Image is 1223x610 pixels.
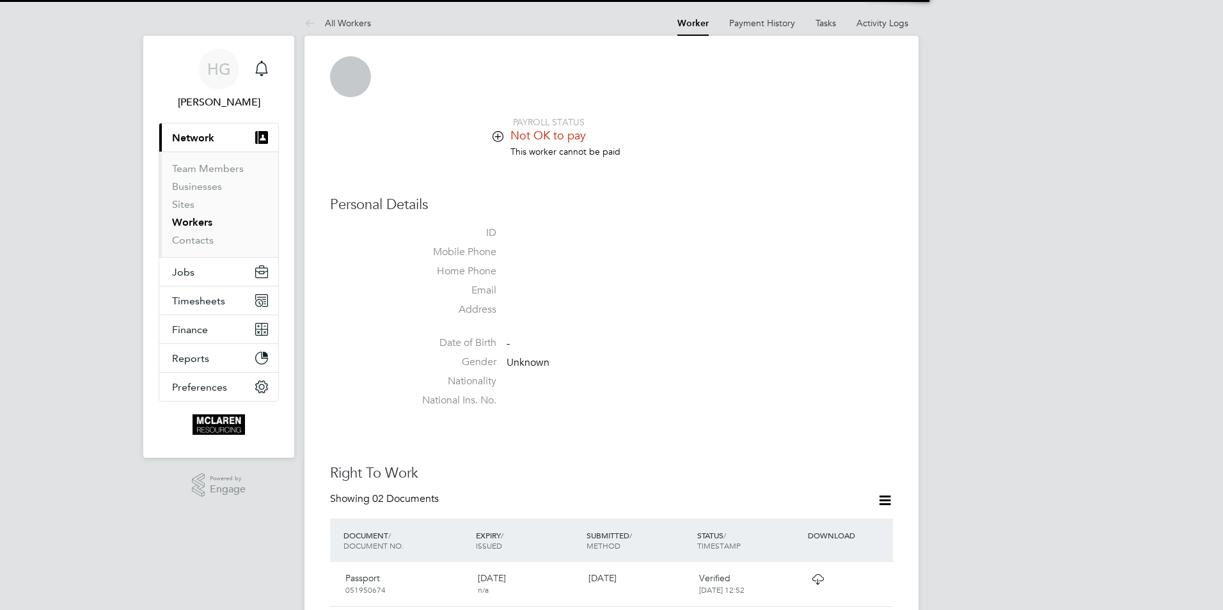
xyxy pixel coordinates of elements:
span: Timesheets [172,295,225,307]
span: 02 Documents [372,492,439,505]
button: Reports [159,344,278,372]
span: [DATE] 12:52 [699,584,745,595]
span: TIMESTAMP [697,540,741,551]
div: Network [159,152,278,257]
span: Reports [172,352,209,364]
label: Address [407,303,496,317]
h3: Personal Details [330,196,893,214]
a: Tasks [816,17,836,29]
span: DOCUMENT NO. [343,540,404,551]
img: mclaren-logo-retina.png [193,414,244,435]
a: All Workers [304,17,371,29]
div: [DATE] [473,567,583,600]
a: Payment History [729,17,795,29]
label: National Ins. No. [407,394,496,407]
button: Jobs [159,258,278,286]
span: / [388,530,391,540]
span: ISSUED [476,540,502,551]
nav: Main navigation [143,36,294,458]
a: Team Members [172,162,244,175]
a: Sites [172,198,194,210]
div: Passport [340,567,473,600]
a: Go to home page [159,414,279,435]
label: Gender [407,356,496,369]
span: Engage [210,484,246,495]
label: Date of Birth [407,336,496,350]
h3: Right To Work [330,464,893,483]
div: DOWNLOAD [805,524,893,547]
div: [DATE] [583,567,694,589]
span: Preferences [172,381,227,393]
span: This worker cannot be paid [510,146,620,157]
a: HG[PERSON_NAME] [159,49,279,110]
span: / [501,530,503,540]
div: DOCUMENT [340,524,473,557]
span: Network [172,132,214,144]
div: EXPIRY [473,524,583,557]
button: Timesheets [159,286,278,315]
a: Powered byEngage [192,473,246,497]
label: Nationality [407,375,496,388]
button: Finance [159,315,278,343]
span: Jobs [172,266,194,278]
span: n/a [478,584,489,595]
span: HG [207,61,231,77]
a: Worker [677,18,709,29]
div: SUBMITTED [583,524,694,557]
span: Powered by [210,473,246,484]
a: Activity Logs [856,17,908,29]
a: Workers [172,216,212,228]
span: Finance [172,324,208,336]
span: / [723,530,726,540]
label: Home Phone [407,265,496,278]
span: METHOD [587,540,620,551]
span: Verified [699,572,730,584]
span: 051950674 [345,584,386,595]
label: ID [407,226,496,240]
div: STATUS [694,524,805,557]
div: Showing [330,492,441,506]
a: Businesses [172,180,222,192]
span: PAYROLL STATUS [513,116,585,128]
button: Network [159,123,278,152]
label: Email [407,284,496,297]
label: Mobile Phone [407,246,496,259]
span: / [629,530,632,540]
button: Preferences [159,373,278,401]
span: Not OK to pay [510,128,586,143]
span: - [507,338,510,350]
a: Contacts [172,234,214,246]
span: Unknown [507,356,549,369]
span: Harry Gelb [159,95,279,110]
